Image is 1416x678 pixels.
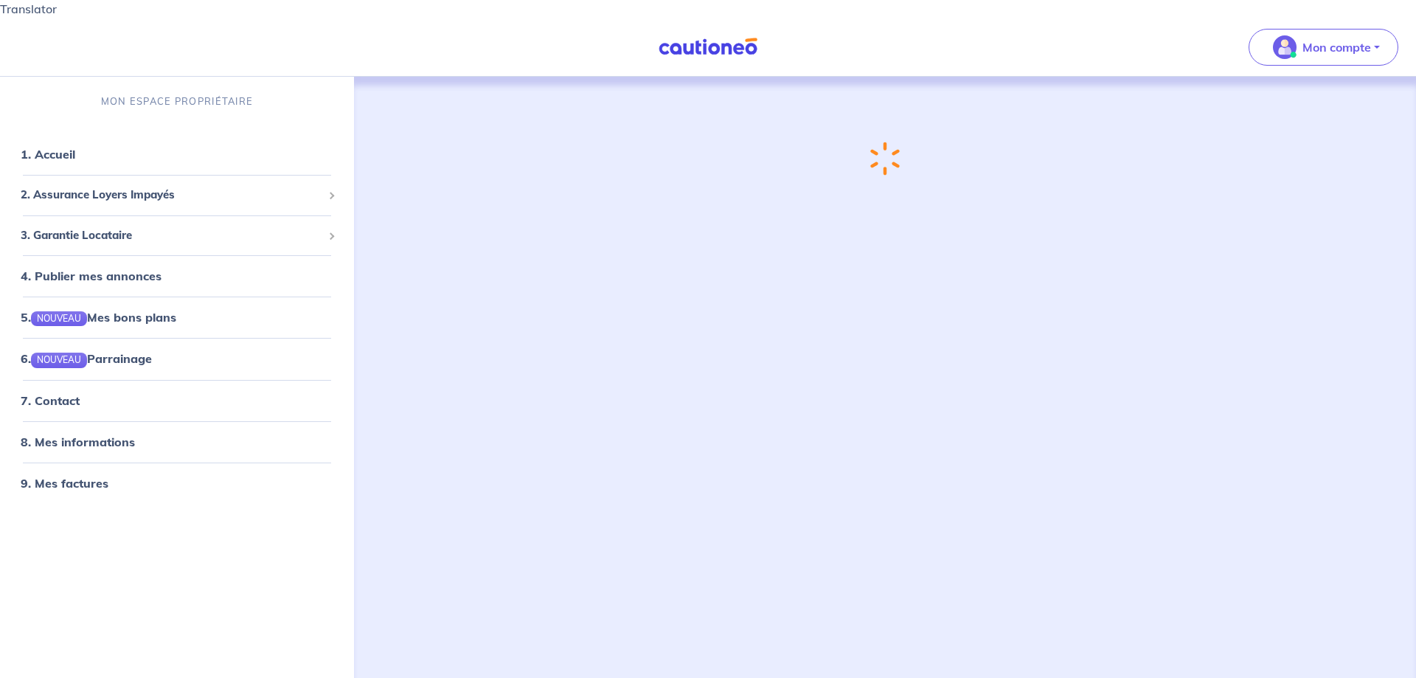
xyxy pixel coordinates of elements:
div: 8. Mes informations [6,427,348,457]
div: 9. Mes factures [6,468,348,498]
img: illu_account_valid_menu.svg [1273,35,1297,59]
div: 7. Contact [6,386,348,415]
p: Mon compte [1302,38,1371,56]
a: 8. Mes informations [21,435,135,449]
a: 9. Mes factures [21,476,108,491]
div: 5.NOUVEAUMes bons plans [6,302,348,332]
img: Cautioneo [653,38,763,56]
p: MON ESPACE PROPRIÉTAIRE [101,94,253,108]
div: 2. Assurance Loyers Impayés [6,181,348,210]
div: 1. Accueil [6,139,348,169]
a: 4. Publier mes annonces [21,269,162,283]
img: loading-spinner [870,142,900,176]
div: 3. Garantie Locataire [6,221,348,250]
a: 1. Accueil [21,147,75,162]
span: 2. Assurance Loyers Impayés [21,187,322,204]
span: 3. Garantie Locataire [21,227,322,244]
div: 4. Publier mes annonces [6,261,348,291]
button: illu_account_valid_menu.svgMon compte [1249,29,1398,66]
a: 5.NOUVEAUMes bons plans [21,310,176,325]
div: 6.NOUVEAUParrainage [6,344,348,373]
a: 7. Contact [21,393,80,408]
a: 6.NOUVEAUParrainage [21,351,152,366]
